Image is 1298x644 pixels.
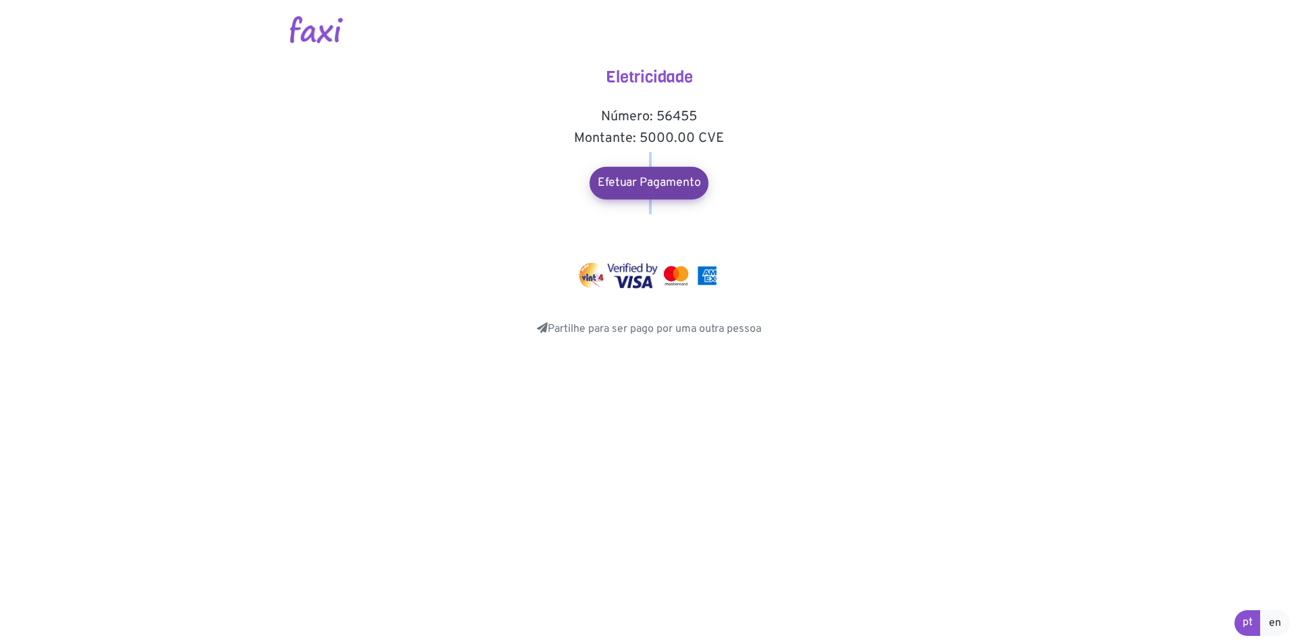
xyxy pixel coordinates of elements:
[694,263,720,289] img: mastercard
[578,263,605,289] img: vinti4
[514,130,784,147] h5: Montante: 5000.00 CVE
[1234,610,1261,636] a: pt
[607,263,658,289] img: visa
[514,109,784,125] h5: Número: 56455
[514,68,784,87] h4: Eletricidade
[660,263,692,289] img: mastercard
[537,322,761,336] a: Partilhe para ser pago por uma outra pessoa
[590,167,708,199] a: Efetuar Pagamento
[1260,610,1290,636] a: en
